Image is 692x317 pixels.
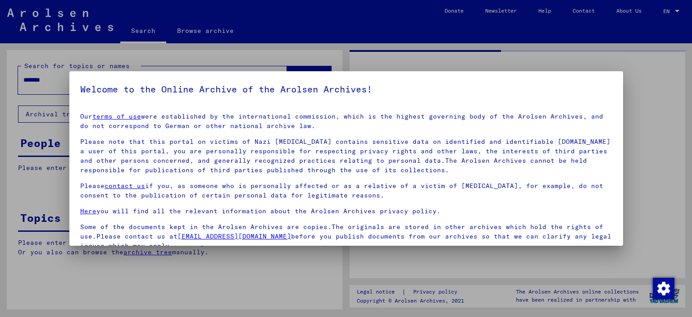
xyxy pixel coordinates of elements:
p: Please note that this portal on victims of Nazi [MEDICAL_DATA] contains sensitive data on identif... [80,137,612,175]
img: Change consent [653,278,674,299]
p: Please if you, as someone who is personally affected or as a relative of a victim of [MEDICAL_DAT... [80,181,612,200]
div: Change consent [652,277,674,299]
p: Our were established by the international commission, which is the highest governing body of the ... [80,112,612,131]
a: terms of use [92,112,141,120]
h5: Welcome to the Online Archive of the Arolsen Archives! [80,82,612,96]
a: Here [80,207,96,215]
p: Some of the documents kept in the Arolsen Archives are copies.The originals are stored in other a... [80,222,612,251]
a: [EMAIL_ADDRESS][DOMAIN_NAME] [178,232,291,240]
a: contact us [105,182,145,190]
p: you will find all the relevant information about the Arolsen Archives privacy policy. [80,207,612,216]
